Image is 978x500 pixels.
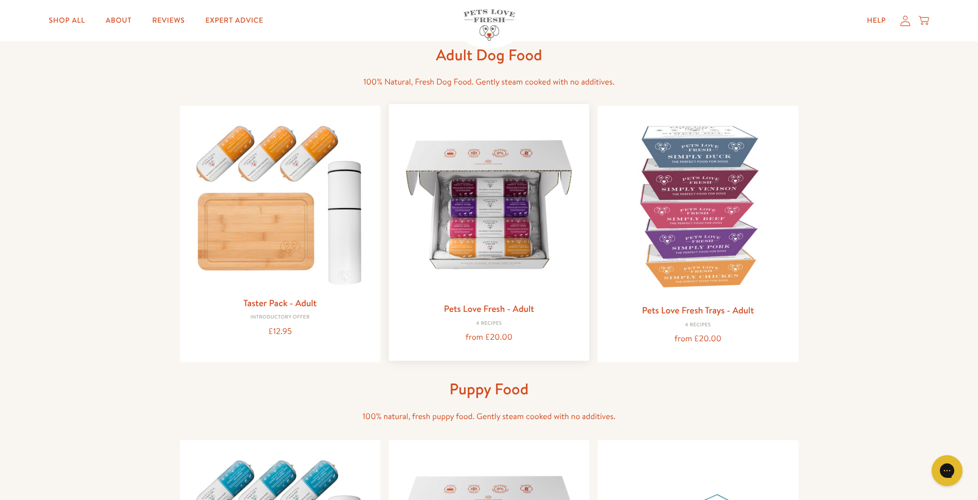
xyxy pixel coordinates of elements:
[324,379,654,399] h1: Puppy Food
[97,10,140,31] a: About
[362,411,616,422] span: 100% natural, fresh puppy food. Gently steam cooked with no additives.
[324,45,654,65] h1: Adult Dog Food
[397,330,581,344] div: from £20.00
[606,332,790,346] div: from £20.00
[642,304,754,316] a: Pets Love Fresh Trays - Adult
[463,9,515,41] img: Pets Love Fresh
[144,10,193,31] a: Reviews
[188,325,372,339] div: £12.95
[197,10,272,31] a: Expert Advice
[444,302,534,315] a: Pets Love Fresh - Adult
[363,76,615,88] span: 100% Natural, Fresh Dog Food. Gently steam cooked with no additives.
[397,112,581,296] img: Pets Love Fresh - Adult
[188,314,372,321] div: Introductory Offer
[606,322,790,328] div: 4 Recipes
[606,114,790,298] img: Pets Love Fresh Trays - Adult
[188,114,372,291] img: Taster Pack - Adult
[926,452,968,490] iframe: Gorgias live chat messenger
[41,10,93,31] a: Shop All
[397,321,581,327] div: 4 Recipes
[243,296,317,309] a: Taster Pack - Adult
[858,10,894,31] a: Help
